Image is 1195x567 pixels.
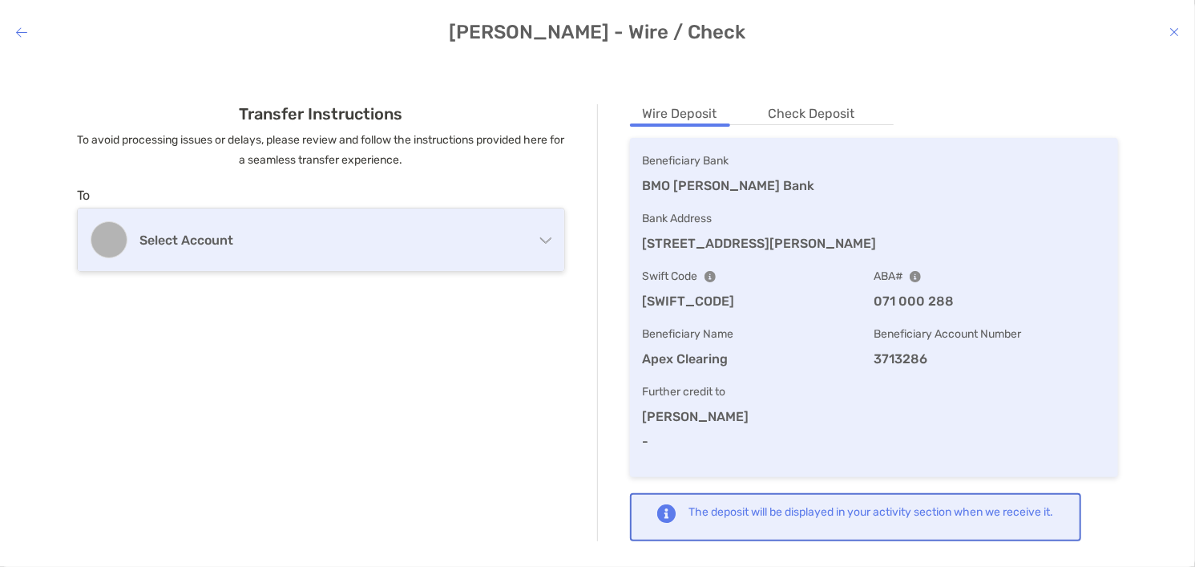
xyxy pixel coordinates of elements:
[704,271,716,282] img: Info Icon
[689,504,1054,520] div: The deposit will be displayed in your activity section when we receive it.
[874,324,1105,344] p: Beneficiary Account Number
[657,504,676,524] img: Notification icon
[874,349,1105,369] p: 3713286
[630,104,730,124] li: Wire Deposit
[77,104,565,124] h4: Transfer Instructions
[874,291,1105,311] p: 071 000 288
[643,151,1106,171] p: Beneficiary Bank
[643,431,1106,452] p: -
[643,324,874,344] p: Beneficiary Name
[643,382,1106,402] p: Further credit to
[139,233,516,248] h4: Select account
[643,349,874,369] p: Apex Clearing
[77,130,565,170] p: To avoid processing issues or delays, please review and follow the instructions provided here for...
[643,291,874,311] p: [SWIFT_CODE]
[643,233,1106,253] p: [STREET_ADDRESS][PERSON_NAME]
[910,271,921,282] img: Info Icon
[874,266,1105,286] p: ABA#
[643,209,1106,229] p: Bank Address
[643,407,1106,427] p: [PERSON_NAME]
[643,176,1106,196] p: BMO [PERSON_NAME] Bank
[643,266,874,286] p: Swift Code
[756,104,868,124] li: Check Deposit
[77,188,90,203] label: To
